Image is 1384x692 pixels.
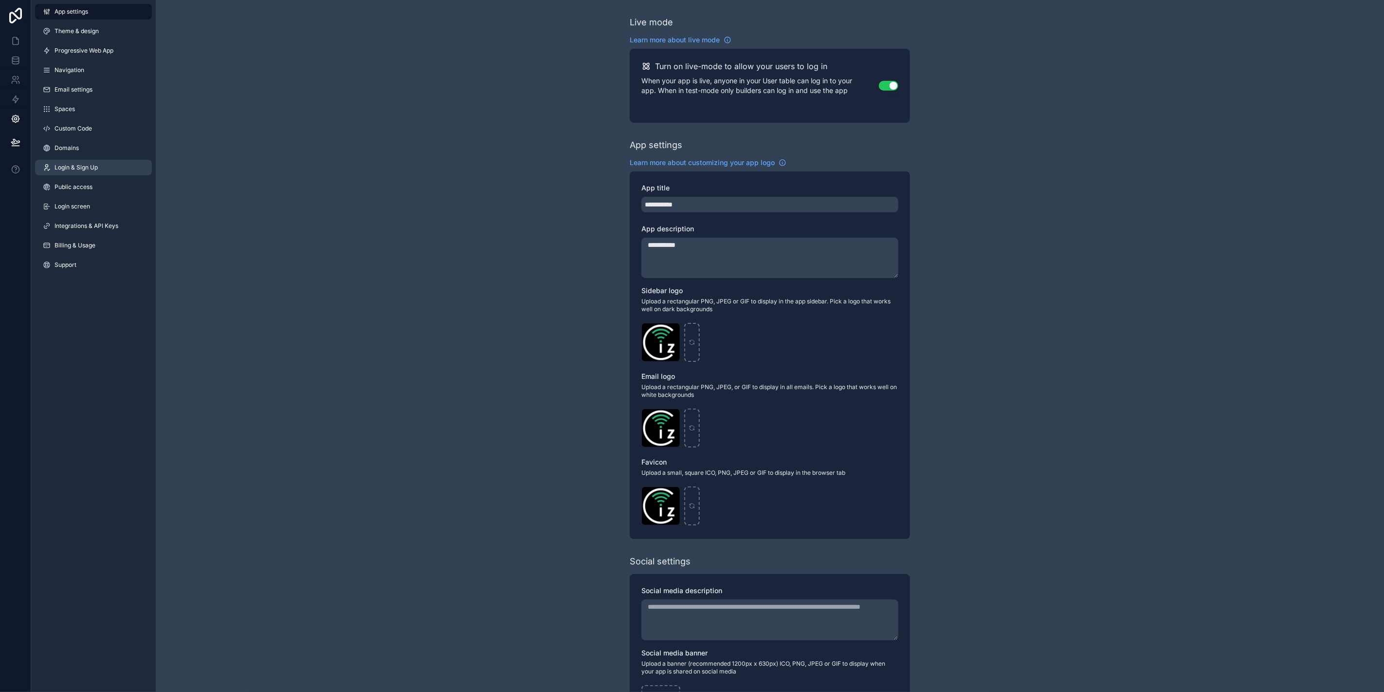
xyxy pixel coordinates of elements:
[55,164,98,171] span: Login & Sign Up
[55,203,90,210] span: Login screen
[35,257,152,273] a: Support
[630,35,720,45] span: Learn more about live mode
[55,261,76,269] span: Support
[641,649,708,657] span: Social media banner
[55,222,118,230] span: Integrations & API Keys
[641,298,898,313] span: Upload a rectangular PNG, JPEG or GIF to display in the app sidebar. Pick a logo that works well ...
[630,158,775,168] span: Learn more about customizing your app logo
[55,47,113,55] span: Progressive Web App
[35,218,152,234] a: Integrations & API Keys
[630,158,786,168] a: Learn more about customizing your app logo
[35,101,152,117] a: Spaces
[641,586,722,595] span: Social media description
[641,286,683,295] span: Sidebar logo
[630,138,682,152] div: App settings
[655,60,827,72] h2: Turn on live-mode to allow your users to log in
[35,140,152,156] a: Domains
[55,66,84,74] span: Navigation
[35,199,152,214] a: Login screen
[35,121,152,136] a: Custom Code
[35,23,152,39] a: Theme & design
[641,383,898,399] span: Upload a rectangular PNG, JPEG, or GIF to display in all emails. Pick a logo that works well on w...
[55,144,79,152] span: Domains
[55,125,92,132] span: Custom Code
[35,238,152,253] a: Billing & Usage
[641,660,898,675] span: Upload a banner (recommended 1200px x 630px) ICO, PNG, JPEG or GIF to display when your app is sh...
[55,242,95,249] span: Billing & Usage
[630,35,731,45] a: Learn more about live mode
[35,160,152,175] a: Login & Sign Up
[630,16,673,29] div: Live mode
[35,62,152,78] a: Navigation
[35,82,152,97] a: Email settings
[35,179,152,195] a: Public access
[35,4,152,19] a: App settings
[55,27,99,35] span: Theme & design
[641,224,694,233] span: App description
[35,43,152,58] a: Progressive Web App
[641,469,898,477] span: Upload a small, square ICO, PNG, JPEG or GIF to display in the browser tab
[641,76,879,95] p: When your app is live, anyone in your User table can log in to your app. When in test-mode only b...
[55,86,92,94] span: Email settings
[55,183,92,191] span: Public access
[55,8,88,16] span: App settings
[641,184,670,192] span: App title
[641,458,667,466] span: Favicon
[641,372,675,380] span: Email logo
[55,105,75,113] span: Spaces
[630,555,691,568] div: Social settings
